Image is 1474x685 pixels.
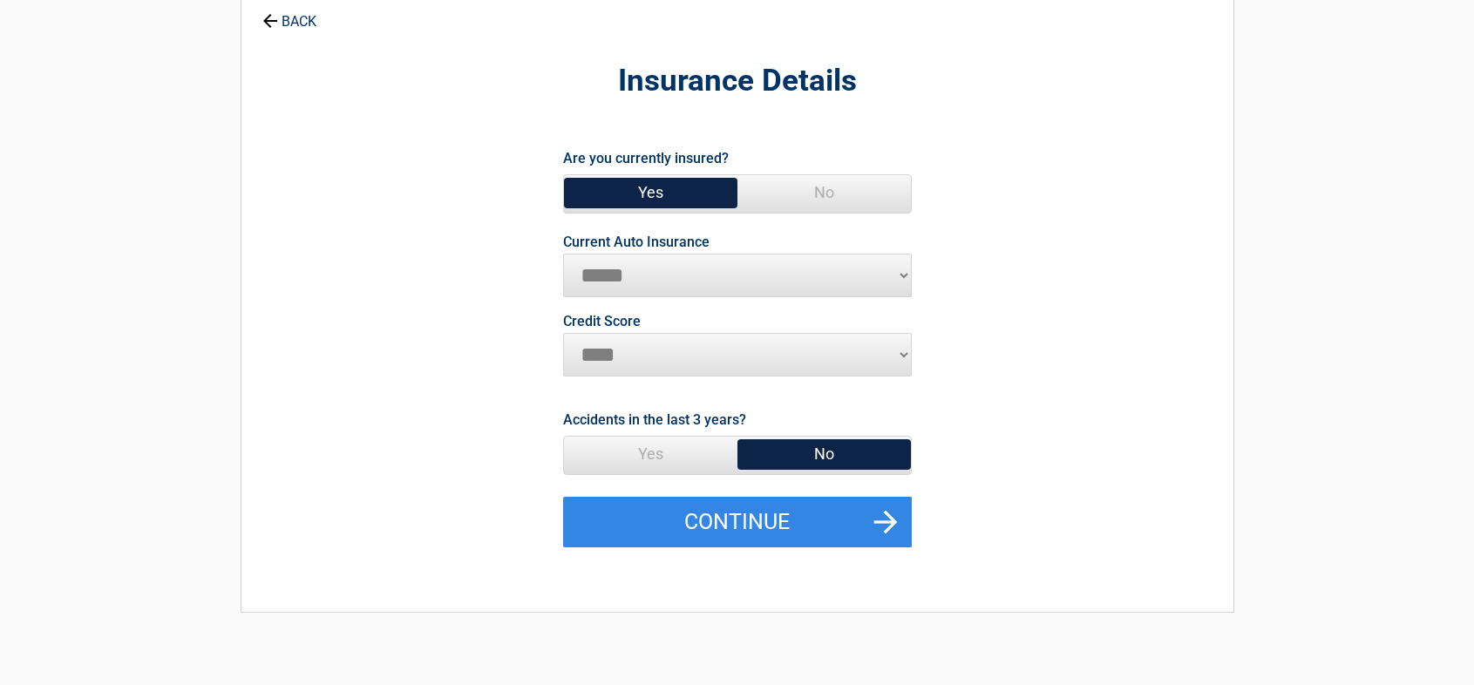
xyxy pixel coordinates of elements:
h2: Insurance Details [337,61,1138,102]
label: Are you currently insured? [563,146,729,170]
span: Yes [564,437,737,471]
span: No [737,437,911,471]
label: Accidents in the last 3 years? [563,408,746,431]
span: Yes [564,175,737,210]
label: Credit Score [563,315,641,329]
span: No [737,175,911,210]
button: Continue [563,497,912,547]
label: Current Auto Insurance [563,235,710,249]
